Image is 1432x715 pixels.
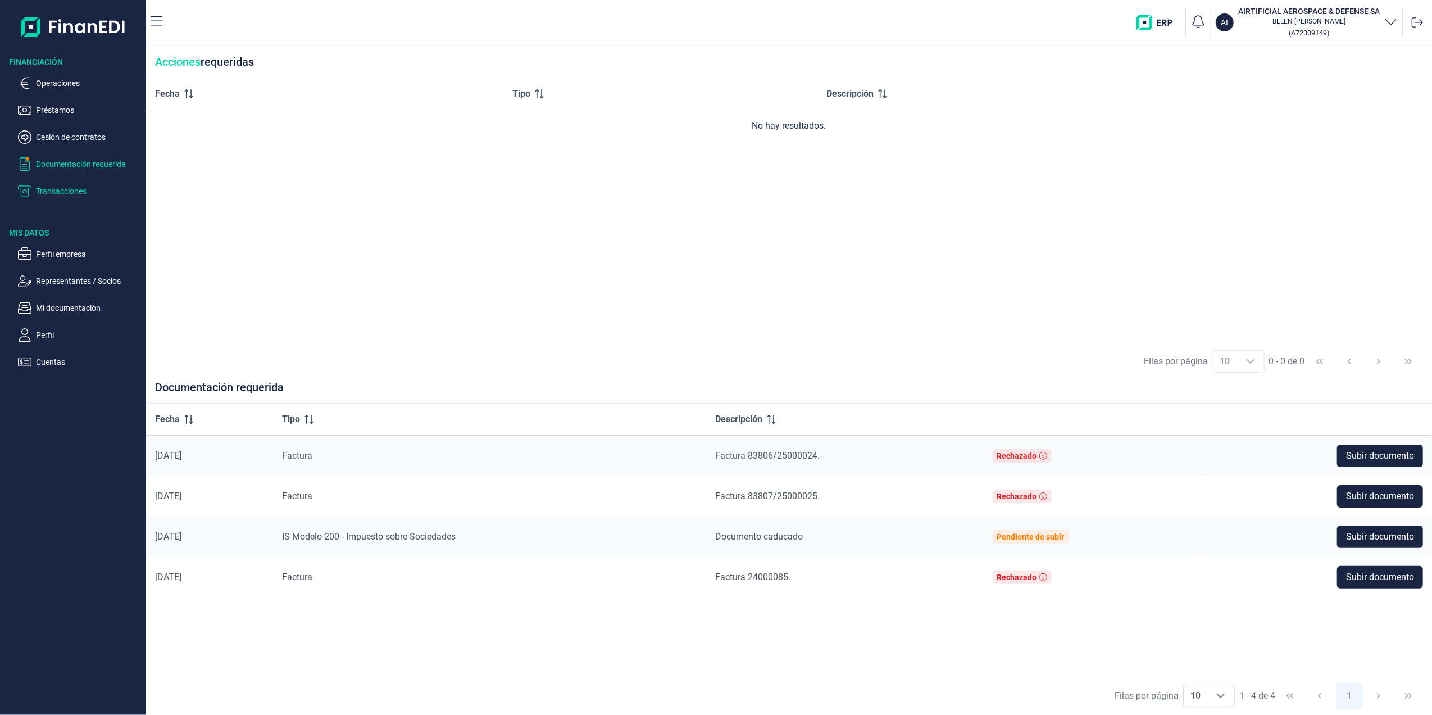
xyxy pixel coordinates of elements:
div: requeridas [146,46,1432,78]
p: Documentación requerida [36,157,142,171]
span: Factura 83807/25000025. [715,491,820,501]
span: Descripción [826,87,874,101]
p: Préstamos [36,103,142,117]
span: Tipo [512,87,530,101]
span: Factura [282,450,312,461]
img: Logo de aplicación [21,9,126,45]
button: Cesión de contratos [18,130,142,144]
span: Tipo [282,413,300,426]
span: Factura [282,572,312,582]
button: Representantes / Socios [18,274,142,288]
button: First Page [1276,682,1303,709]
div: Documentación requerida [146,381,1432,404]
div: Choose [1237,351,1264,372]
span: Factura [282,491,312,501]
span: Subir documento [1346,530,1414,544]
button: Perfil empresa [18,247,142,261]
div: Rechazado [997,573,1037,582]
button: Cuentas [18,355,142,369]
img: erp [1136,15,1181,30]
span: Subir documento [1346,449,1414,463]
div: [DATE] [155,572,264,583]
div: Rechazado [997,492,1037,501]
button: Préstamos [18,103,142,117]
button: Last Page [1395,682,1422,709]
button: Transacciones [18,184,142,198]
p: Perfil [36,328,142,342]
div: Pendiente de subir [997,532,1065,541]
h3: AIRTIFICIAL AEROSPACE & DEFENSE SA [1238,6,1380,17]
span: Subir documento [1346,571,1414,584]
div: [DATE] [155,491,264,502]
span: Factura 24000085. [715,572,790,582]
button: Operaciones [18,76,142,90]
p: Transacciones [36,184,142,198]
button: First Page [1306,348,1333,375]
button: Next Page [1365,682,1392,709]
button: Next Page [1365,348,1392,375]
button: Perfil [18,328,142,342]
p: Cuentas [36,355,142,369]
button: Mi documentación [18,301,142,315]
span: 1 - 4 de 4 [1239,691,1275,700]
span: Fecha [155,413,180,426]
span: Fecha [155,87,180,101]
p: AI [1221,17,1229,28]
span: Documento caducado [715,531,803,542]
span: Factura 83806/25000024. [715,450,820,461]
div: Choose [1207,685,1234,707]
button: Subir documento [1337,445,1423,467]
p: Mi documentación [36,301,142,315]
p: Operaciones [36,76,142,90]
button: Previous Page [1336,348,1363,375]
span: IS Modelo 200 - Impuesto sobre Sociedades [282,531,456,542]
span: 10 [1184,685,1207,707]
button: Subir documento [1337,526,1423,548]
button: Subir documento [1337,485,1423,508]
span: Acciones [155,55,201,69]
p: BELEN [PERSON_NAME] [1238,17,1380,26]
div: [DATE] [155,531,264,542]
button: AIAIRTIFICIAL AEROSPACE & DEFENSE SABELEN [PERSON_NAME](A72309149) [1216,6,1398,39]
span: Descripción [715,413,762,426]
div: Filas por página [1144,355,1208,368]
div: Rechazado [997,451,1037,460]
span: 0 - 0 de 0 [1269,357,1305,366]
span: Subir documento [1346,490,1414,503]
button: Documentación requerida [18,157,142,171]
button: Last Page [1395,348,1422,375]
p: Cesión de contratos [36,130,142,144]
div: No hay resultados. [155,119,1423,133]
button: Previous Page [1306,682,1333,709]
small: Copiar cif [1289,29,1329,37]
div: Filas por página [1115,689,1179,703]
div: [DATE] [155,450,264,461]
button: Page 1 [1336,682,1363,709]
p: Perfil empresa [36,247,142,261]
p: Representantes / Socios [36,274,142,288]
button: Subir documento [1337,566,1423,589]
